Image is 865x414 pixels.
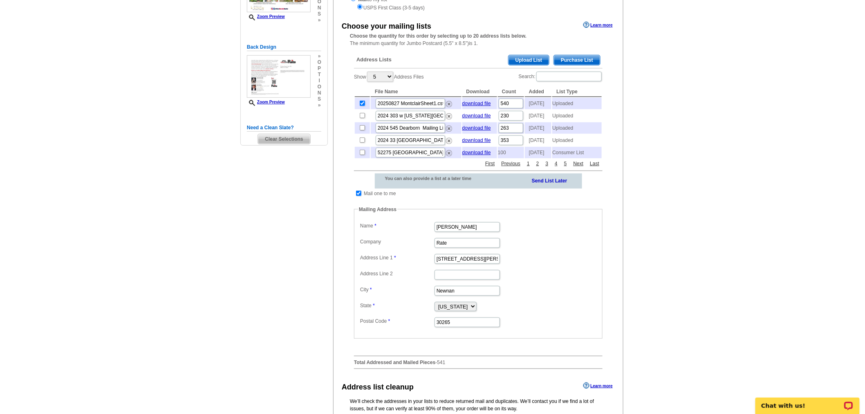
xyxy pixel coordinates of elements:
[318,90,321,96] span: n
[360,238,434,245] label: Company
[498,147,524,158] td: 100
[360,286,434,293] label: City
[247,124,321,132] h5: Need a Clean Slate?
[318,72,321,78] span: t
[437,360,445,365] span: 541
[462,101,491,106] a: download file
[552,87,602,97] th: List Type
[552,110,602,122] td: Uploaded
[446,101,452,107] img: delete.png
[525,110,551,122] td: [DATE]
[552,147,602,158] td: Consumer List
[562,160,569,167] a: 5
[350,33,527,39] strong: Choose the quantity for this order by selecting up to 20 address lists below.
[446,148,452,154] a: Remove this list
[525,87,551,97] th: Added
[525,147,551,158] td: [DATE]
[446,150,452,156] img: delete.png
[525,160,532,167] a: 1
[483,160,497,167] a: First
[375,173,493,183] div: You can also provide a list at a later time
[500,160,523,167] a: Previous
[446,136,452,142] a: Remove this list
[553,160,560,167] a: 4
[583,22,613,28] a: Learn more
[318,84,321,90] span: o
[360,302,434,309] label: State
[525,98,551,109] td: [DATE]
[446,112,452,117] a: Remove this list
[446,99,452,105] a: Remove this list
[354,360,435,365] strong: Total Addressed and Mailed Pieces
[318,5,321,11] span: n
[247,43,321,51] h5: Back Design
[247,55,311,98] img: small-thumb.jpg
[318,53,321,59] span: »
[318,17,321,23] span: »
[354,71,424,83] label: Show Address Files
[554,55,600,65] span: Purchase List
[350,3,607,11] div: USPS First Class (3-5 days)
[446,124,452,130] a: Remove this list
[318,59,321,65] span: o
[318,96,321,102] span: s
[360,317,434,325] label: Postal Code
[534,160,541,167] a: 2
[544,160,551,167] a: 3
[360,222,434,229] label: Name
[247,100,285,104] a: Zoom Preview
[536,72,602,81] input: Search:
[258,134,310,144] span: Clear Selections
[525,122,551,134] td: [DATE]
[462,150,491,155] a: download file
[462,137,491,143] a: download file
[498,87,524,97] th: Count
[356,56,392,63] span: Address Lists
[446,113,452,119] img: delete.png
[446,138,452,144] img: delete.png
[583,382,613,389] a: Learn more
[446,126,452,132] img: delete.png
[552,135,602,146] td: Uploaded
[334,32,623,47] div: The minimum quantity for Jumbo Postcard (5.5" x 8.5")is 1.
[318,102,321,108] span: »
[360,270,434,277] label: Address Line 2
[552,98,602,109] td: Uploaded
[342,21,431,32] div: Choose your mailing lists
[350,49,607,376] div: -
[750,388,865,414] iframe: LiveChat chat widget
[371,87,462,97] th: File Name
[509,55,549,65] span: Upload List
[358,206,397,213] legend: Mailing Address
[318,78,321,84] span: i
[360,254,434,261] label: Address Line 1
[342,382,414,393] div: Address list cleanup
[363,189,397,198] td: Mail one to me
[525,135,551,146] td: [DATE]
[532,176,567,184] a: Send List Later
[367,72,393,82] select: ShowAddress Files
[247,14,285,19] a: Zoom Preview
[462,87,497,97] th: Download
[318,65,321,72] span: p
[462,125,491,131] a: download file
[462,113,491,119] a: download file
[519,71,603,82] label: Search:
[571,160,586,167] a: Next
[350,398,607,412] p: We’ll check the addresses in your lists to reduce returned mail and duplicates. We’ll contact you...
[318,11,321,17] span: s
[588,160,601,167] a: Last
[552,122,602,134] td: Uploaded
